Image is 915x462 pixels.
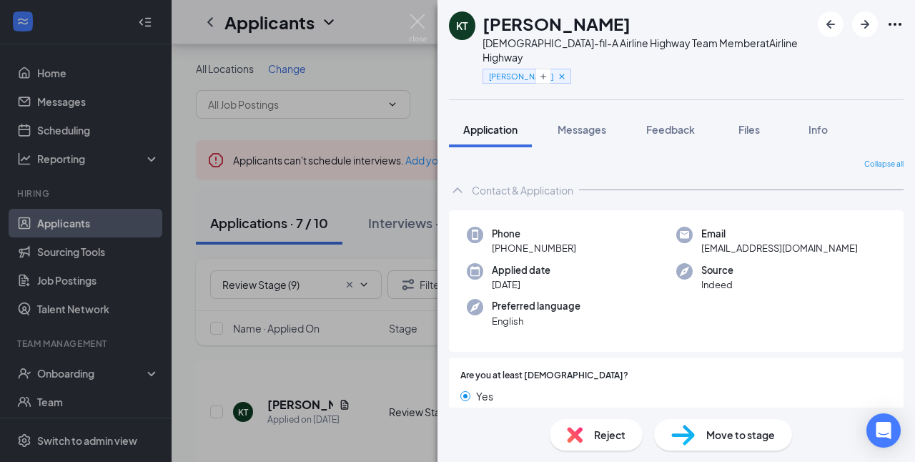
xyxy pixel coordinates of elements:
svg: Cross [557,72,567,82]
span: Are you at least [DEMOGRAPHIC_DATA]? [460,369,628,383]
div: Contact & Application [472,183,573,197]
div: KT [456,19,468,33]
span: Applied date [492,263,550,277]
span: Indeed [701,277,733,292]
div: Open Intercom Messenger [866,413,901,448]
span: [DATE] [492,277,550,292]
span: Source [701,263,733,277]
span: Move to stage [706,427,775,443]
button: ArrowRight [852,11,878,37]
span: Yes [476,388,493,404]
span: Reject [594,427,625,443]
span: Preferred language [492,299,580,313]
span: Feedback [646,123,695,136]
span: Info [808,123,828,136]
button: Plus [535,69,551,84]
svg: ArrowLeftNew [822,16,839,33]
svg: Plus [539,72,548,81]
span: Messages [558,123,606,136]
svg: ChevronUp [449,182,466,199]
div: [DEMOGRAPHIC_DATA]-fil-A Airline Highway Team Member at Airline Highway [483,36,811,64]
span: English [492,314,580,328]
span: Application [463,123,518,136]
svg: Ellipses [886,16,904,33]
span: Collapse all [864,159,904,170]
span: [PERSON_NAME] [489,70,553,82]
span: Files [738,123,760,136]
svg: ArrowRight [856,16,874,33]
span: Email [701,227,858,241]
span: [PHONE_NUMBER] [492,241,576,255]
h1: [PERSON_NAME] [483,11,630,36]
button: ArrowLeftNew [818,11,844,37]
span: Phone [492,227,576,241]
span: [EMAIL_ADDRESS][DOMAIN_NAME] [701,241,858,255]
